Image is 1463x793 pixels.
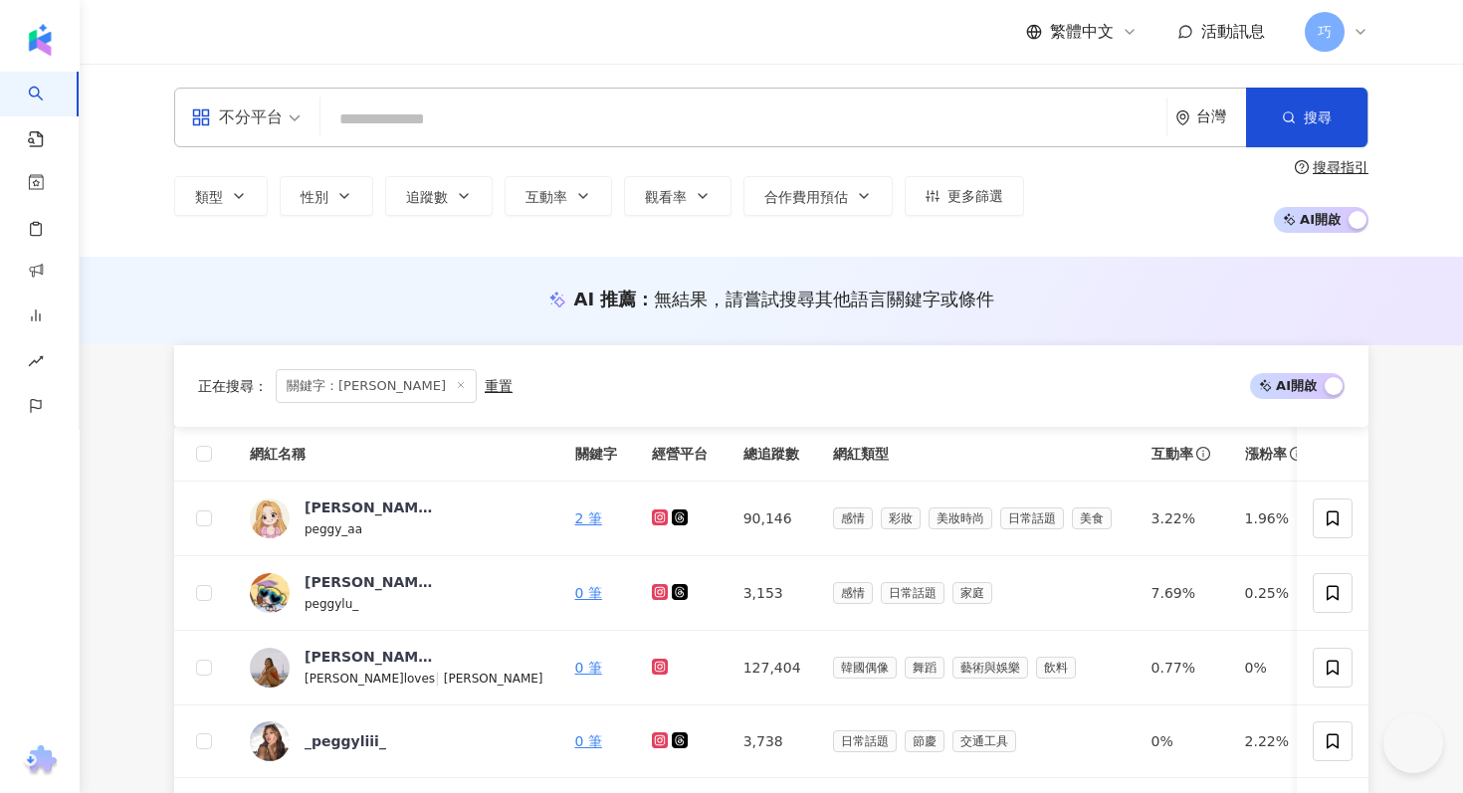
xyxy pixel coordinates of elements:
[276,369,477,403] span: 關鍵字：[PERSON_NAME]
[728,427,817,482] th: 總追蹤數
[1245,730,1307,752] div: 2.22%
[234,427,559,482] th: 網紅名稱
[1245,657,1307,679] div: 0%
[559,427,636,482] th: 關鍵字
[250,721,290,761] img: KOL Avatar
[575,510,602,526] a: 2 筆
[435,670,444,686] span: |
[1246,88,1367,147] button: 搜尋
[833,657,897,679] span: 韓國偶像
[305,731,386,751] div: _peggyliii_
[1000,507,1064,529] span: 日常話題
[250,572,543,614] a: KOL Avatar[PERSON_NAME]peggylu_
[385,176,493,216] button: 追蹤數
[305,672,435,686] span: [PERSON_NAME]loves
[250,721,543,761] a: KOL Avatar_peggyliii_
[833,507,873,529] span: 感情
[575,660,602,676] a: 0 筆
[728,705,817,778] td: 3,738
[817,427,1136,482] th: 網紅類型
[1151,657,1213,679] div: 0.77%
[1295,160,1309,174] span: question-circle
[624,176,731,216] button: 觀看率
[505,176,612,216] button: 互動率
[305,647,434,667] div: [PERSON_NAME]loves|[PERSON_NAME]
[305,597,358,611] span: peggylu_
[174,176,268,216] button: 類型
[636,427,728,482] th: 經營平台
[250,573,290,613] img: KOL Avatar
[1151,730,1213,752] div: 0%
[575,733,602,749] a: 0 筆
[881,582,944,604] span: 日常話題
[947,188,1003,204] span: 更多篩選
[833,730,897,752] span: 日常話題
[250,498,290,538] img: KOL Avatar
[1304,109,1332,125] span: 搜尋
[574,287,995,311] div: AI 推薦 ：
[24,24,56,56] img: logo icon
[1245,507,1307,529] div: 1.96%
[1151,582,1213,604] div: 7.69%
[1072,507,1112,529] span: 美食
[728,556,817,631] td: 3,153
[1196,108,1246,125] div: 台灣
[1036,657,1076,679] span: 飲料
[191,101,283,133] div: 不分平台
[444,672,543,686] span: [PERSON_NAME]
[1175,110,1190,125] span: environment
[191,107,211,127] span: appstore
[881,507,921,529] span: 彩妝
[905,657,944,679] span: 舞蹈
[1193,444,1213,464] span: info-circle
[1050,21,1114,43] span: 繁體中文
[301,189,328,205] span: 性別
[728,631,817,705] td: 127,404
[28,72,68,149] a: search
[1245,582,1307,604] div: 0.25%
[250,648,290,688] img: KOL Avatar
[929,507,992,529] span: 美妝時尚
[575,585,602,601] a: 0 筆
[952,730,1016,752] span: 交通工具
[728,482,817,556] td: 90,146
[198,378,268,394] span: 正在搜尋 ：
[654,289,994,309] span: 無結果，請嘗試搜尋其他語言關鍵字或條件
[250,647,543,689] a: KOL Avatar[PERSON_NAME]loves|[PERSON_NAME][PERSON_NAME]loves|[PERSON_NAME]
[833,582,873,604] span: 感情
[1151,444,1193,464] span: 互動率
[1383,713,1443,773] iframe: Help Scout Beacon - Open
[305,497,434,517] div: [PERSON_NAME]
[1201,22,1265,41] span: 活動訊息
[305,522,362,536] span: peggy_aa
[406,189,448,205] span: 追蹤數
[1287,444,1307,464] span: info-circle
[952,582,992,604] span: 家庭
[1151,507,1213,529] div: 3.22%
[21,745,60,777] img: chrome extension
[250,497,543,539] a: KOL Avatar[PERSON_NAME]peggy_aa
[1313,159,1368,175] div: 搜尋指引
[743,176,893,216] button: 合作費用預估
[905,730,944,752] span: 節慶
[195,189,223,205] span: 類型
[1318,21,1332,43] span: 巧
[764,189,848,205] span: 合作費用預估
[952,657,1028,679] span: 藝術與娛樂
[1245,444,1287,464] span: 漲粉率
[28,341,44,386] span: rise
[525,189,567,205] span: 互動率
[905,176,1024,216] button: 更多篩選
[305,572,434,592] div: [PERSON_NAME]
[645,189,687,205] span: 觀看率
[485,378,513,394] div: 重置
[280,176,373,216] button: 性別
